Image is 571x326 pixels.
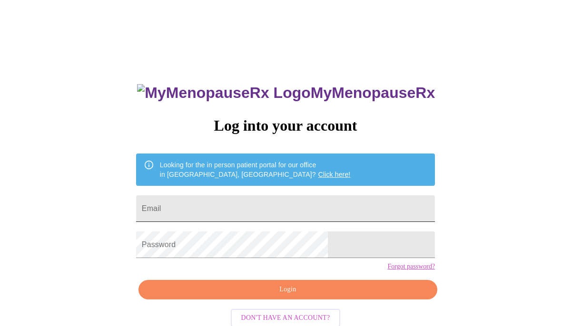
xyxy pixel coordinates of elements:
a: Click here! [318,171,351,178]
h3: Log into your account [136,117,435,134]
a: Don't have an account? [228,313,343,321]
div: Looking for the in person patient portal for our office in [GEOGRAPHIC_DATA], [GEOGRAPHIC_DATA]? [160,156,351,183]
h3: MyMenopauseRx [137,84,435,102]
button: Login [138,280,437,299]
span: Login [149,284,426,296]
a: Forgot password? [387,263,435,270]
span: Don't have an account? [241,312,330,324]
img: MyMenopauseRx Logo [137,84,310,102]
